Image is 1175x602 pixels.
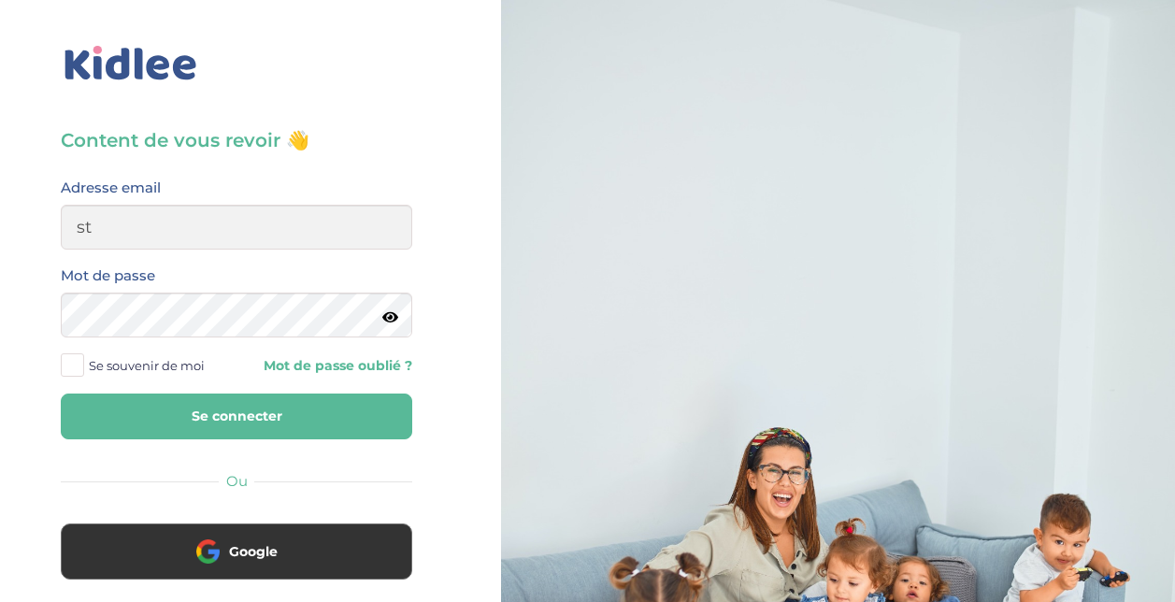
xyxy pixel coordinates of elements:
[61,176,161,200] label: Adresse email
[61,555,412,573] a: Google
[61,264,155,288] label: Mot de passe
[61,394,412,439] button: Se connecter
[61,205,412,250] input: Email
[229,542,278,561] span: Google
[251,357,412,375] a: Mot de passe oublié ?
[61,42,201,85] img: logo_kidlee_bleu
[61,523,412,580] button: Google
[226,472,248,490] span: Ou
[89,353,205,378] span: Se souvenir de moi
[196,539,220,563] img: google.png
[375,216,397,238] keeper-lock: Open Keeper Popup
[61,127,412,153] h3: Content de vous revoir 👋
